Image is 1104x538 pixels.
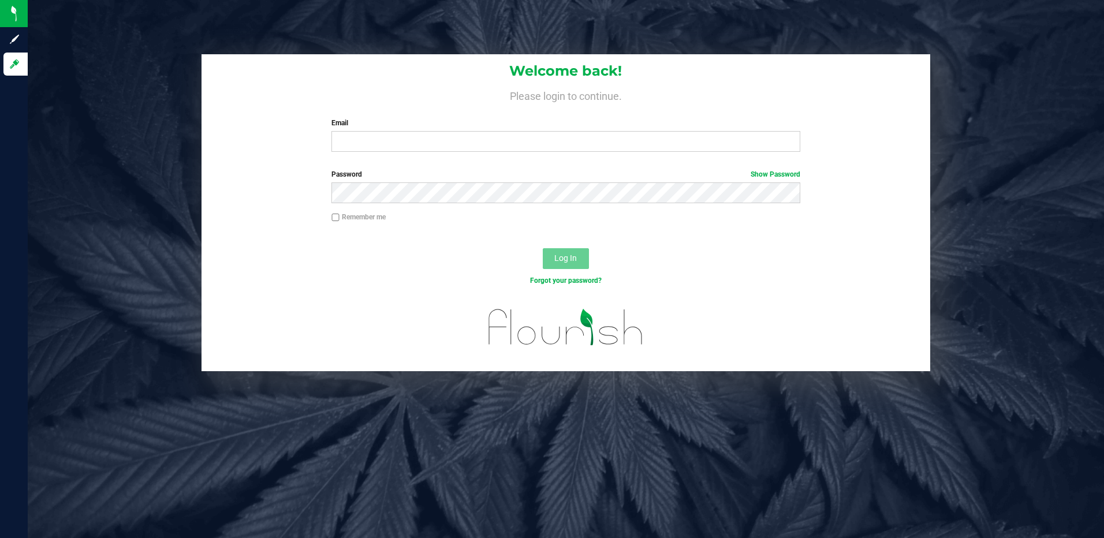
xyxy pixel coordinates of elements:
[543,248,589,269] button: Log In
[202,88,931,102] h4: Please login to continue.
[202,63,931,79] h1: Welcome back!
[751,170,800,178] a: Show Password
[530,277,602,285] a: Forgot your password?
[331,212,386,222] label: Remember me
[475,298,657,357] img: flourish_logo.svg
[554,253,577,263] span: Log In
[331,118,800,128] label: Email
[331,214,340,222] input: Remember me
[331,170,362,178] span: Password
[9,33,20,45] inline-svg: Sign up
[9,58,20,70] inline-svg: Log in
